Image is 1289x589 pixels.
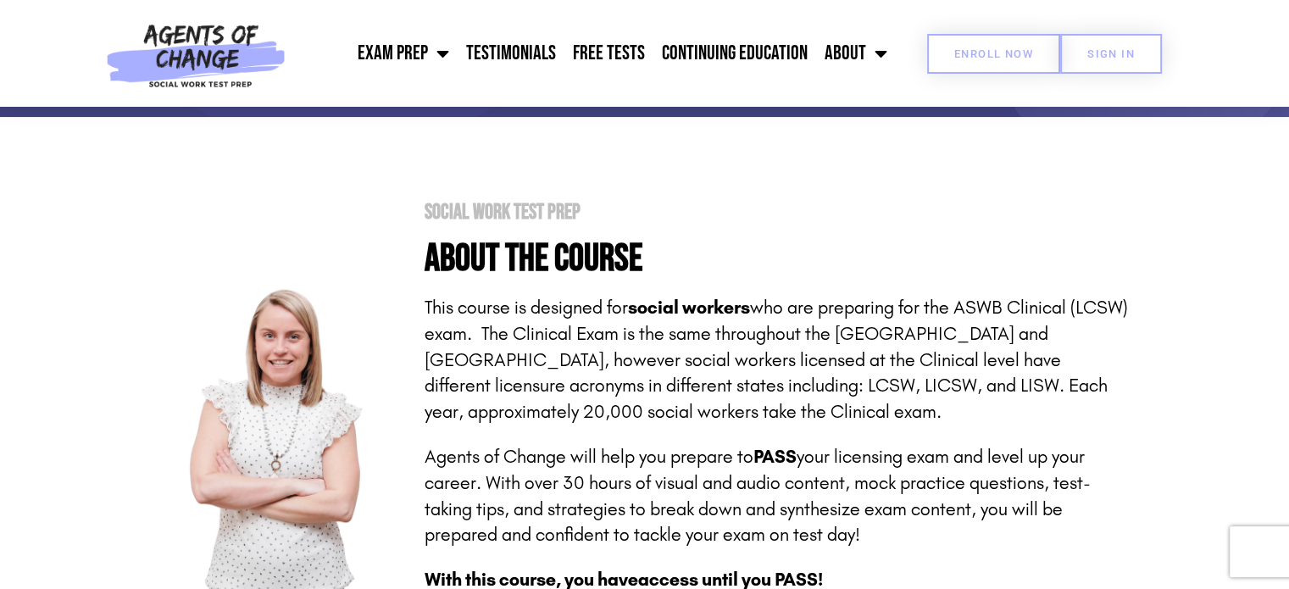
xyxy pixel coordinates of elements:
span: Enroll Now [954,48,1033,59]
h4: About the Course [425,240,1128,278]
a: Continuing Education [653,32,816,75]
strong: PASS [753,446,797,468]
a: Exam Prep [349,32,458,75]
p: Agents of Change will help you prepare to your licensing exam and level up your career. With over... [425,444,1128,548]
p: This course is designed for who are preparing for the ASWB Clinical (LCSW) exam. The Clinical Exa... [425,295,1128,425]
h2: Social Work Test Prep [425,202,1128,223]
a: About [816,32,896,75]
a: Enroll Now [927,34,1060,74]
a: Free Tests [564,32,653,75]
a: SIGN IN [1060,34,1162,74]
span: SIGN IN [1087,48,1135,59]
strong: social workers [628,297,750,319]
nav: Menu [294,32,896,75]
a: Testimonials [458,32,564,75]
